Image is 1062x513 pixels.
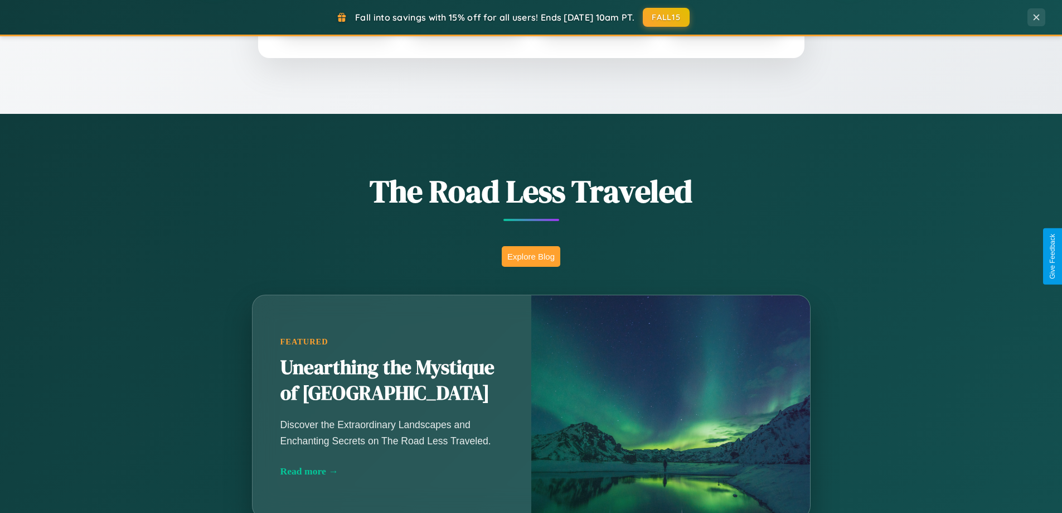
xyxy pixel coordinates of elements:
div: Give Feedback [1049,234,1056,279]
p: Discover the Extraordinary Landscapes and Enchanting Secrets on The Road Less Traveled. [280,417,503,448]
button: Explore Blog [502,246,560,267]
span: Fall into savings with 15% off for all users! Ends [DATE] 10am PT. [355,12,634,23]
h2: Unearthing the Mystique of [GEOGRAPHIC_DATA] [280,355,503,406]
div: Featured [280,337,503,347]
div: Read more → [280,466,503,477]
button: FALL15 [643,8,690,27]
h1: The Road Less Traveled [197,170,866,213]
